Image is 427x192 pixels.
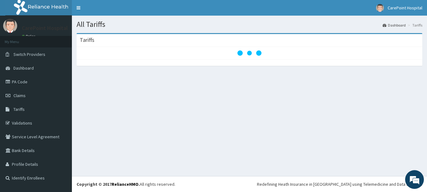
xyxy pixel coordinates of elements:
img: User Image [3,19,17,33]
a: Online [22,34,37,38]
p: CarePoint Hospital [22,25,68,31]
svg: audio-loading [237,41,262,66]
span: Switch Providers [13,52,45,57]
a: Dashboard [383,22,406,28]
img: User Image [376,4,384,12]
div: Redefining Heath Insurance in [GEOGRAPHIC_DATA] using Telemedicine and Data Science! [257,181,422,187]
h1: All Tariffs [77,20,422,28]
strong: Copyright © 2017 . [77,181,140,187]
li: Tariffs [406,22,422,28]
footer: All rights reserved. [72,176,427,192]
h3: Tariffs [80,37,94,43]
span: Tariffs [13,106,25,112]
span: CarePoint Hospital [388,5,422,11]
span: Claims [13,93,26,98]
a: RelianceHMO [112,181,138,187]
span: Dashboard [13,65,34,71]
